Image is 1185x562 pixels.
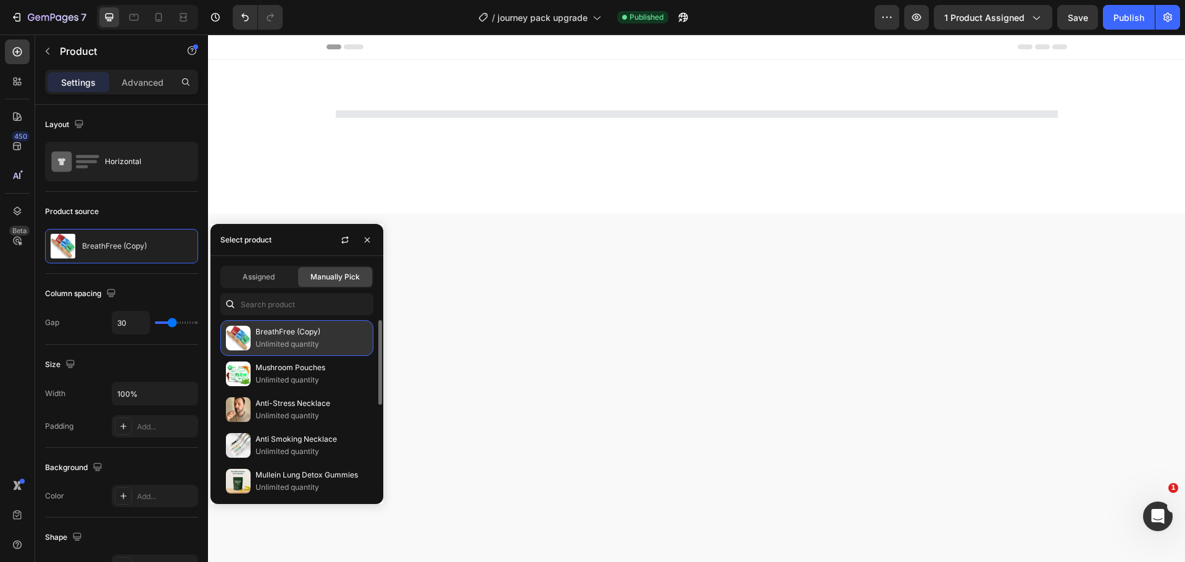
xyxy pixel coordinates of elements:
[9,226,30,236] div: Beta
[226,397,251,422] img: collections
[256,326,368,338] p: BreathFree (Copy)
[61,76,96,89] p: Settings
[45,388,65,399] div: Width
[243,271,275,283] span: Assigned
[45,421,73,432] div: Padding
[45,490,64,502] div: Color
[122,76,164,89] p: Advanced
[45,117,86,133] div: Layout
[51,234,75,258] img: product feature img
[226,362,251,386] img: collections
[45,206,99,217] div: Product source
[1113,11,1144,24] div: Publish
[256,397,368,410] p: Anti-Stress Necklace
[310,271,360,283] span: Manually Pick
[137,421,195,432] div: Add...
[12,131,30,141] div: 450
[112,382,197,405] input: Auto
[256,362,368,374] p: Mushroom Pouches
[226,433,251,458] img: collections
[1168,483,1178,493] span: 1
[105,147,180,176] div: Horizontal
[256,433,368,445] p: Anti Smoking Necklace
[45,286,118,302] div: Column spacing
[226,326,251,350] img: collections
[1143,502,1173,531] iframe: Intercom live chat
[630,12,663,23] span: Published
[256,374,368,386] p: Unlimited quantity
[5,5,92,30] button: 7
[256,481,368,494] p: Unlimited quantity
[82,242,147,250] p: BreathFree (Copy)
[45,529,85,546] div: Shape
[60,44,165,59] p: Product
[944,11,1025,24] span: 1 product assigned
[256,410,368,422] p: Unlimited quantity
[226,469,251,494] img: collections
[497,11,588,24] span: journey pack upgrade
[1103,5,1155,30] button: Publish
[220,293,373,315] input: Search in Settings & Advanced
[256,469,368,481] p: Mullein Lung Detox Gummies
[45,357,78,373] div: Size
[1068,12,1088,23] span: Save
[1057,5,1098,30] button: Save
[256,338,368,350] p: Unlimited quantity
[112,312,149,334] input: Auto
[492,11,495,24] span: /
[220,234,272,246] div: Select product
[233,5,283,30] div: Undo/Redo
[208,35,1185,562] iframe: Design area
[256,445,368,458] p: Unlimited quantity
[45,460,105,476] div: Background
[934,5,1052,30] button: 1 product assigned
[45,317,59,328] div: Gap
[137,491,195,502] div: Add...
[81,10,86,25] p: 7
